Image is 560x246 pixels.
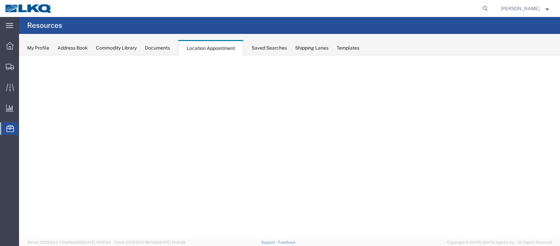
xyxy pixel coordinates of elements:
span: Christopher Sanchez [501,5,540,12]
a: Support [261,240,278,244]
a: Feedback [278,240,295,244]
div: Templates [337,44,359,52]
span: Copyright © [DATE]-[DATE] Agistix Inc., All Rights Reserved [447,240,552,245]
span: [DATE] 10:16:38 [159,240,185,244]
iframe: FS Legacy Container [19,55,560,239]
div: Address Book [57,44,88,52]
img: logo [5,3,52,14]
div: Documents [145,44,170,52]
div: Location Appointment [178,40,243,56]
span: Client: 2025.20.0-8b113f4 [114,240,185,244]
span: Server: 2025.20.0-710e05ee653 [27,240,111,244]
span: [DATE] 09:51:04 [83,240,111,244]
div: Saved Searches [252,44,287,52]
button: [PERSON_NAME] [500,4,551,13]
h4: Resources [27,17,62,34]
div: Commodity Library [96,44,137,52]
div: Shipping Lanes [295,44,328,52]
div: My Profile [27,44,49,52]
